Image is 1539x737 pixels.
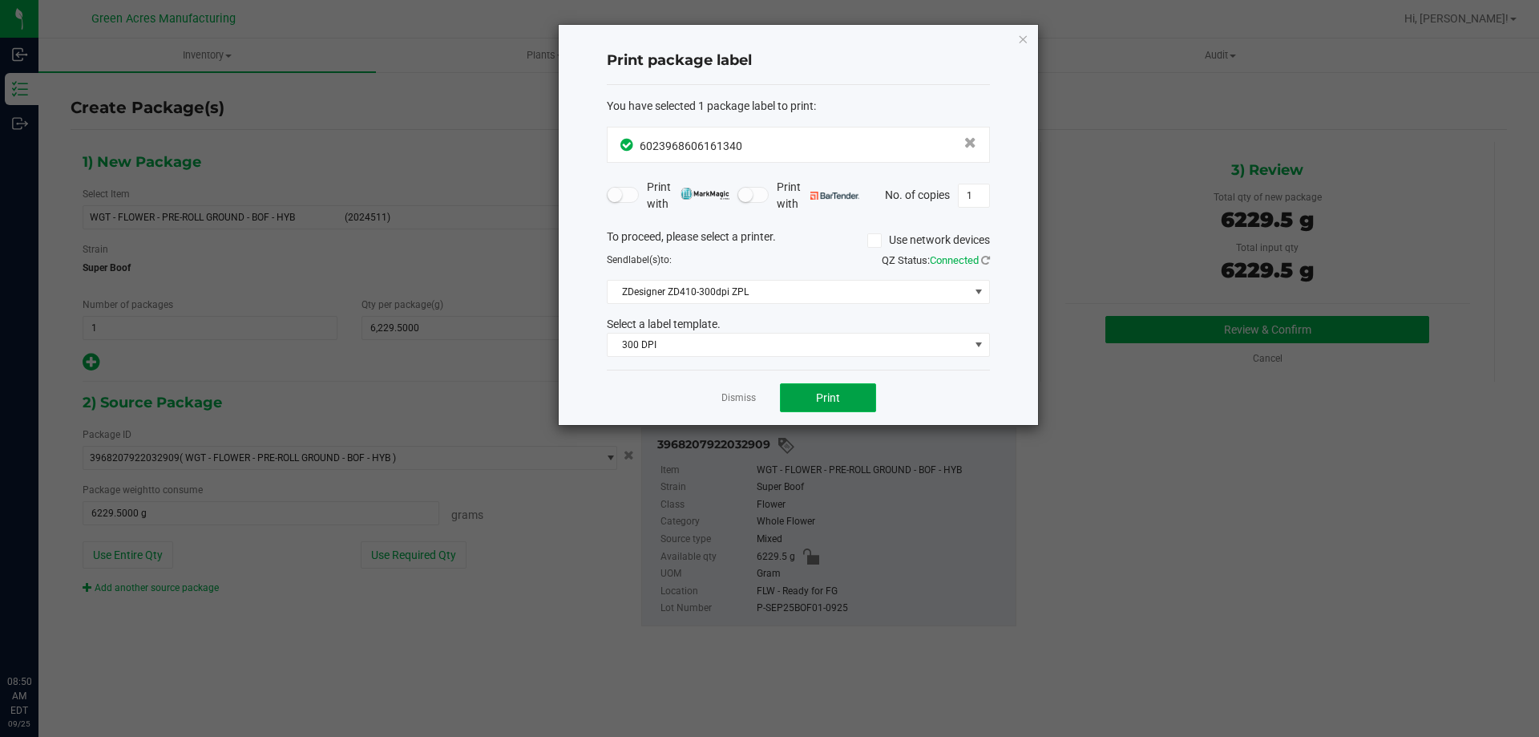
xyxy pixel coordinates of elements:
h4: Print package label [607,51,990,71]
span: Print with [647,179,729,213]
span: 6023968606161340 [640,140,742,152]
span: Send to: [607,254,672,265]
span: ZDesigner ZD410-300dpi ZPL [608,281,969,303]
span: Print with [777,179,859,213]
span: No. of copies [885,188,950,200]
span: 300 DPI [608,334,969,356]
div: To proceed, please select a printer. [595,229,1002,253]
span: label(s) [628,254,660,265]
div: : [607,98,990,115]
a: Dismiss [721,391,756,405]
label: Use network devices [867,232,990,249]
span: You have selected 1 package label to print [607,99,814,112]
div: Select a label template. [595,316,1002,333]
span: QZ Status: [882,254,990,266]
span: Print [816,391,840,404]
button: Print [780,383,876,412]
span: In Sync [620,136,636,153]
span: Connected [930,254,979,266]
img: bartender.png [810,192,859,200]
img: mark_magic_cybra.png [681,188,729,200]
